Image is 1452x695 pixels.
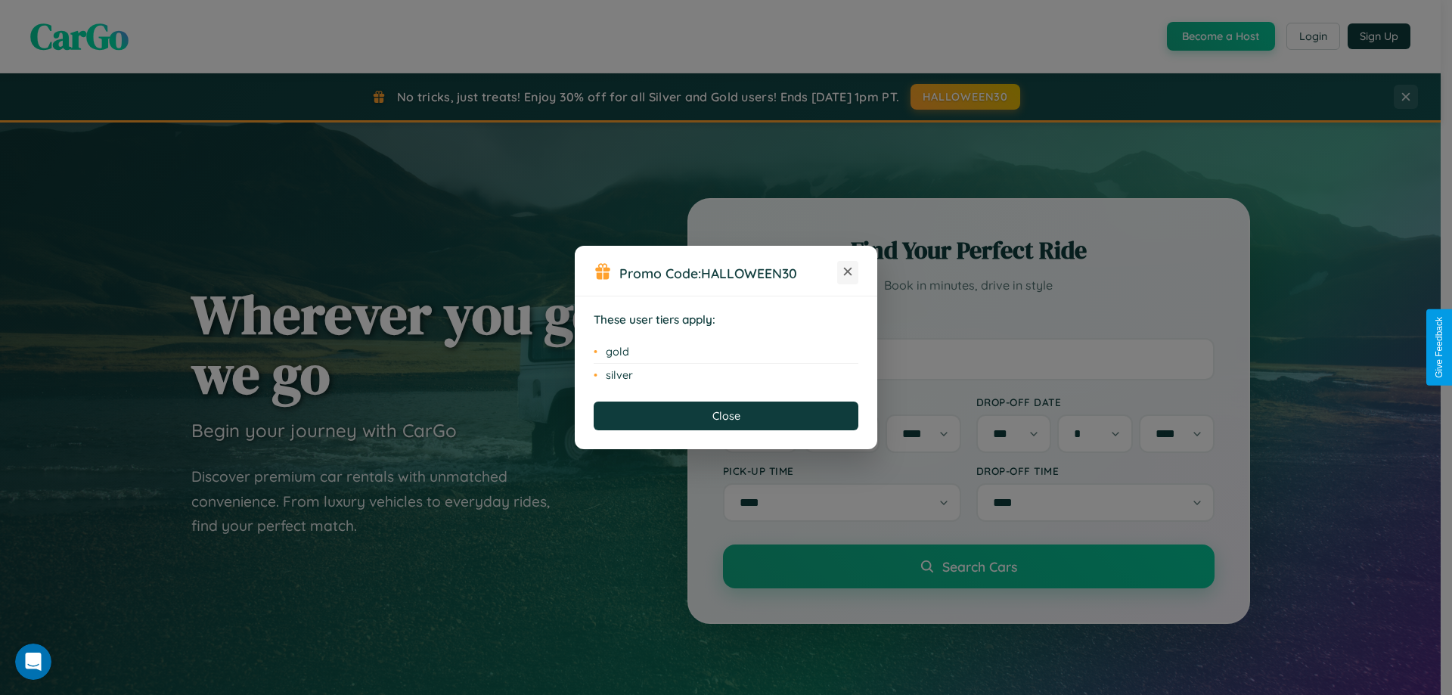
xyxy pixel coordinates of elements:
[619,265,837,281] h3: Promo Code:
[594,340,858,364] li: gold
[1434,317,1444,378] div: Give Feedback
[594,364,858,386] li: silver
[701,265,797,281] b: HALLOWEEN30
[594,312,715,327] strong: These user tiers apply:
[15,644,51,680] iframe: Intercom live chat
[594,402,858,430] button: Close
